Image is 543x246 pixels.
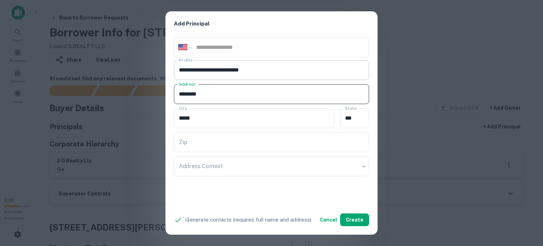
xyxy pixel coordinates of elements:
button: Cancel [317,213,340,226]
h2: Add Principal [165,11,378,36]
iframe: Chat Widget [508,189,543,223]
p: Generate contacts (requires full name and address) [185,216,311,224]
label: State [345,105,356,111]
label: City [179,105,187,111]
label: Address [179,81,195,87]
div: ​ [174,156,369,176]
button: Create [340,213,369,226]
label: Profile [179,57,192,63]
